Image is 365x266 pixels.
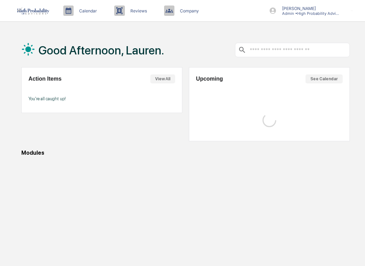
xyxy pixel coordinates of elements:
[21,150,350,156] div: Modules
[174,8,202,13] p: Company
[74,8,100,13] p: Calendar
[305,74,343,83] button: See Calendar
[125,8,150,13] p: Reviews
[277,6,341,11] p: [PERSON_NAME]
[29,76,62,82] h2: Action Items
[277,11,341,16] p: Admin • High Probability Advisors, LLC
[196,76,223,82] h2: Upcoming
[39,43,164,57] h1: Good Afternoon, Lauren.
[150,74,175,83] button: View All
[29,96,175,101] p: You're all caught up!
[17,7,50,14] img: logo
